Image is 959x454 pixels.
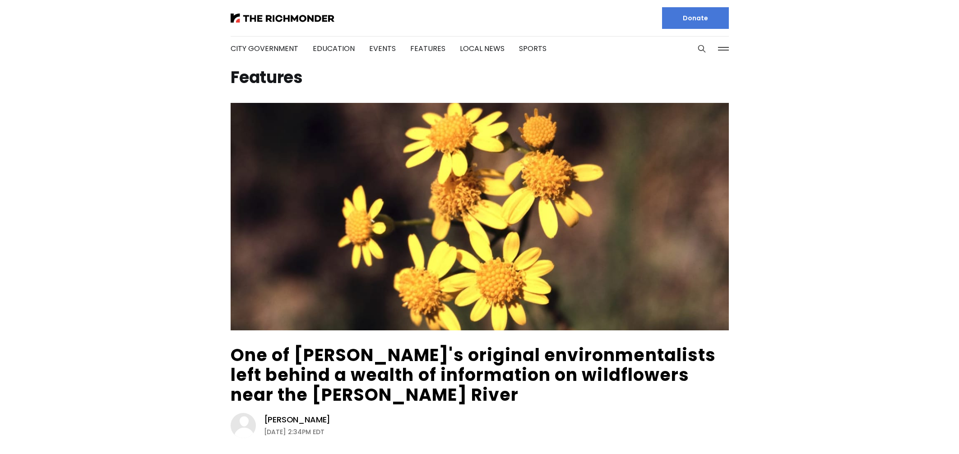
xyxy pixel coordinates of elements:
a: [PERSON_NAME] [264,414,331,425]
img: One of Richmond's original environmentalists left behind a wealth of information on wildflowers n... [231,103,729,330]
a: Features [410,43,445,54]
a: Sports [519,43,547,54]
h1: Features [231,70,729,85]
time: [DATE] 2:34PM EDT [264,426,324,437]
img: The Richmonder [231,14,334,23]
a: City Government [231,43,298,54]
a: Education [313,43,355,54]
a: One of [PERSON_NAME]'s original environmentalists left behind a wealth of information on wildflow... [231,343,716,407]
a: Donate [662,7,729,29]
iframe: portal-trigger [889,410,959,454]
button: Search this site [695,42,709,56]
a: Local News [460,43,505,54]
a: Events [369,43,396,54]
